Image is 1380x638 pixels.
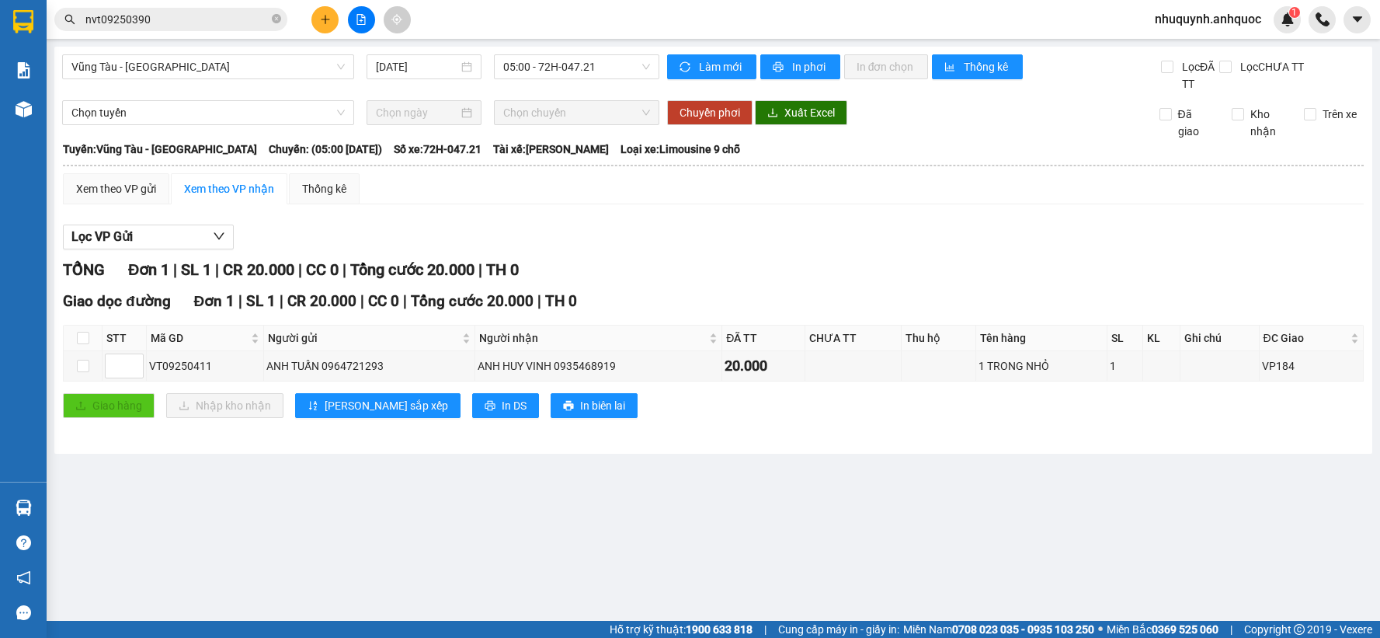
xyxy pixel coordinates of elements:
[755,100,847,125] button: downloadXuất Excel
[306,260,339,279] span: CC 0
[215,260,219,279] span: |
[376,104,457,121] input: Chọn ngày
[478,260,482,279] span: |
[376,58,457,75] input: 13/09/2025
[384,6,411,33] button: aim
[266,357,472,375] div: ANH TUẤN 0964721293
[699,58,744,75] span: Làm mới
[325,397,448,414] span: [PERSON_NAME] sắp xếp
[610,621,753,638] span: Hỗ trợ kỹ thuật:
[356,14,367,25] span: file-add
[63,393,155,418] button: uploadGiao hàng
[1294,624,1305,635] span: copyright
[280,292,283,310] span: |
[151,329,248,347] span: Mã GD
[342,260,346,279] span: |
[472,393,539,418] button: printerIn DS
[311,6,339,33] button: plus
[403,292,407,310] span: |
[902,326,976,351] th: Thu hộ
[932,54,1023,79] button: bar-chartThống kê
[1244,106,1292,140] span: Kho nhận
[411,292,534,310] span: Tổng cước 20.000
[16,535,31,550] span: question-circle
[63,143,257,155] b: Tuyến: Vũng Tàu - [GEOGRAPHIC_DATA]
[320,14,331,25] span: plus
[667,100,753,125] button: Chuyển phơi
[1316,12,1330,26] img: phone-icon
[1234,58,1306,75] span: Lọc CHƯA TT
[71,55,345,78] span: Vũng Tàu - Sân Bay
[580,397,625,414] span: In biên lai
[16,101,32,117] img: warehouse-icon
[16,500,32,516] img: warehouse-icon
[844,54,929,79] button: In đơn chọn
[1172,106,1220,140] span: Đã giao
[350,260,474,279] span: Tổng cước 20.000
[295,393,461,418] button: sort-ascending[PERSON_NAME] sắp xếp
[166,393,283,418] button: downloadNhập kho nhận
[246,292,276,310] span: SL 1
[103,326,147,351] th: STT
[784,104,835,121] span: Xuất Excel
[368,292,399,310] span: CC 0
[16,570,31,585] span: notification
[722,326,805,351] th: ĐÃ TT
[308,400,318,413] span: sort-ascending
[1107,621,1218,638] span: Miền Bắc
[391,14,402,25] span: aim
[1098,626,1103,633] span: ⚪️
[493,141,609,158] span: Tài xế: [PERSON_NAME]
[478,357,719,375] div: ANH HUY VINH 0935468919
[503,55,650,78] span: 05:00 - 72H-047.21
[1230,621,1232,638] span: |
[64,14,75,25] span: search
[773,61,786,74] span: printer
[1316,106,1363,123] span: Trên xe
[85,11,269,28] input: Tìm tên, số ĐT hoặc mã đơn
[1350,12,1364,26] span: caret-down
[71,101,345,124] span: Chọn tuyến
[725,355,802,377] div: 20.000
[71,227,133,246] span: Lọc VP Gửi
[128,260,169,279] span: Đơn 1
[1289,7,1300,18] sup: 1
[394,141,481,158] span: Số xe: 72H-047.21
[944,61,958,74] span: bar-chart
[149,357,261,375] div: VT09250411
[537,292,541,310] span: |
[1176,58,1219,92] span: Lọc ĐÃ TT
[287,292,356,310] span: CR 20.000
[667,54,756,79] button: syncLàm mới
[1180,326,1259,351] th: Ghi chú
[302,180,346,197] div: Thống kê
[1143,326,1180,351] th: KL
[979,357,1104,375] div: 1 TRONG NHỎ
[485,400,495,413] span: printer
[238,292,242,310] span: |
[620,141,740,158] span: Loại xe: Limousine 9 chỗ
[1264,329,1347,347] span: ĐC Giao
[63,260,105,279] span: TỔNG
[360,292,364,310] span: |
[1281,12,1295,26] img: icon-new-feature
[1344,6,1371,33] button: caret-down
[778,621,899,638] span: Cung cấp máy in - giấy in:
[272,12,281,27] span: close-circle
[194,292,235,310] span: Đơn 1
[1110,357,1140,375] div: 1
[903,621,1094,638] span: Miền Nam
[551,393,638,418] button: printerIn biên lai
[63,292,171,310] span: Giao dọc đường
[1262,357,1361,375] div: VP184
[1152,623,1218,636] strong: 0369 525 060
[563,400,574,413] span: printer
[767,107,778,120] span: download
[1291,7,1297,18] span: 1
[181,260,211,279] span: SL 1
[680,61,693,74] span: sync
[964,58,1010,75] span: Thống kê
[213,230,225,242] span: down
[502,397,527,414] span: In DS
[348,6,375,33] button: file-add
